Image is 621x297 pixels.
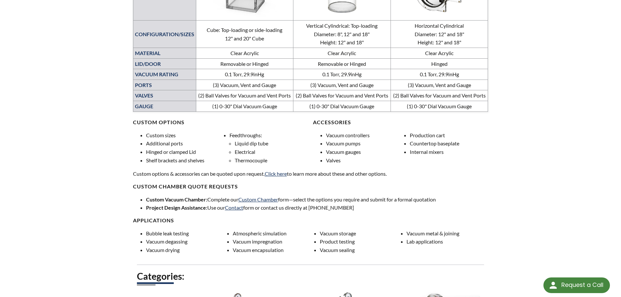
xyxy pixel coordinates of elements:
[146,195,488,204] li: Complete our form—select the options you require and submit for a formal quotation
[133,217,488,224] h4: Applications
[410,148,488,156] li: Internal mixers
[146,156,225,165] li: Shelf brackets and shelves
[391,21,488,48] td: Horizontal Cylindrical Diameter: 12" and 18" Height: 12" and 18"
[146,229,228,238] li: Bubble leak testing
[133,69,196,80] td: VACUUM RATING
[293,101,391,112] td: (1) 0-30" Dial Vacuum Gauge
[196,90,293,101] td: (2) Ball Valves for Vacuum and Vent Ports
[293,58,391,69] td: Removable or Hinged
[146,237,228,246] li: Vacuum degassing
[146,203,488,212] li: Use our form or contact us directly at [PHONE_NUMBER]
[196,21,293,48] td: Cube: Top-loading or side-loading 12" and 20" Cube
[233,229,314,238] li: Atmospheric simulation
[225,204,243,211] a: Contact
[326,131,405,140] li: Vacuum controllers
[293,80,391,90] td: (3) Vacuum, Vent and Gauge
[233,246,314,254] li: Vacuum encapsulation
[326,139,405,148] li: Vacuum pumps
[196,69,293,80] td: 0.1 Torr, 29.9inHg
[133,183,488,190] h4: Custom chamber QUOTe requests
[146,196,207,202] strong: Custom Vacuum Chamber:
[410,139,488,148] li: Countertop baseplate
[146,148,225,156] li: Hinged or clamped Lid
[391,58,488,69] td: Hinged
[137,270,484,282] h2: Categories:
[410,131,488,140] li: Production cart
[391,80,488,90] td: (3) Vacuum, Vent and Gauge
[133,170,488,178] p: Custom options & accessories can be quoted upon request. to learn more about these and other opti...
[320,237,401,246] li: Product testing
[543,277,610,293] div: Request a Call
[196,58,293,69] td: Removable or Hinged
[265,171,287,177] a: Click here
[235,139,308,148] li: Liquid dip tube
[229,131,308,164] li: Feedthroughs:
[133,21,196,48] td: CONFIGURATION/SIZES
[196,80,293,90] td: (3) Vacuum, Vent and Gauge
[133,58,196,69] td: LID/DOOR
[391,90,488,101] td: (2) Ball Valves for Vacuum and Vent Ports
[133,90,196,101] td: VALVES
[293,90,391,101] td: (2) Ball Valves for Vacuum and Vent Ports
[391,48,488,59] td: Clear Acrylic
[146,204,207,211] strong: Project Design Assistance:
[391,69,488,80] td: 0.1 Torr, 29.9inHg
[235,148,308,156] li: Electrical
[146,131,225,140] li: Custom sizes
[196,48,293,59] td: Clear Acrylic
[313,119,488,126] h4: Accessories
[561,277,603,292] div: Request a Call
[133,48,196,59] td: MATERIAL
[407,237,488,246] li: Lab applications
[196,101,293,112] td: (1) 0-30" Dial Vacuum Gauge
[293,48,391,59] td: Clear Acrylic
[133,80,196,90] td: PORTS
[146,246,228,254] li: Vacuum drying
[238,196,278,202] a: Custom Chamber
[133,101,196,112] td: GAUGE
[235,156,308,165] li: Thermocouple
[320,229,401,238] li: Vacuum storage
[133,119,308,126] h4: CUSTOM OPTIONS
[326,156,405,165] li: Valves
[293,21,391,48] td: Vertical Cylindrical: Top-loading Diameter: 8", 12" and 18" Height: 12" and 18"
[391,101,488,112] td: (1) 0-30" Dial Vacuum Gauge
[320,246,401,254] li: Vacuum sealing
[146,139,225,148] li: Additional ports
[548,280,558,290] img: round button
[233,237,314,246] li: Vacuum impregnation
[326,148,405,156] li: Vacuum gauges
[407,229,488,238] li: Vacuum metal & joining
[293,69,391,80] td: 0.1 Torr, 29.9inHg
